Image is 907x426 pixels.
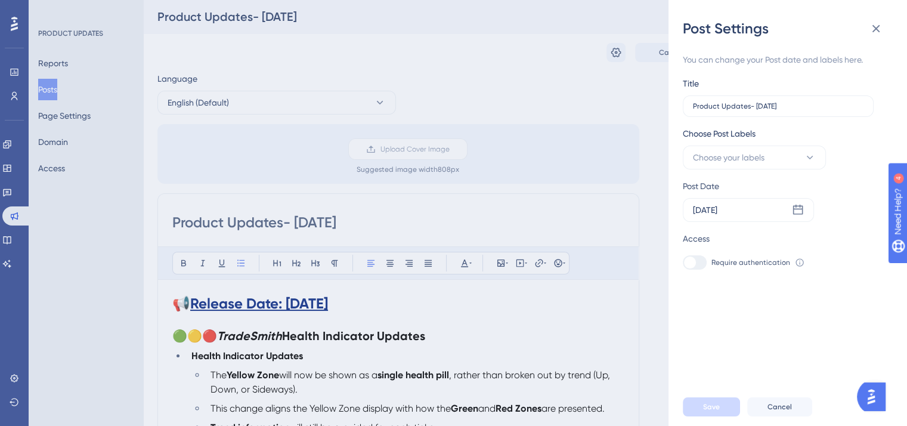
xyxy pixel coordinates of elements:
iframe: UserGuiding AI Assistant Launcher [857,379,893,415]
div: 4 [83,6,86,16]
span: Save [703,402,720,412]
div: Title [683,76,699,91]
div: [DATE] [693,203,717,217]
input: Type the value [693,102,863,110]
span: Need Help? [28,3,75,17]
button: Choose your labels [683,146,826,169]
span: Choose Post Labels [683,126,756,141]
span: Require authentication [711,258,790,267]
button: Cancel [747,397,812,416]
div: You can change your Post date and labels here. [683,53,883,67]
span: Choose your labels [693,150,764,165]
div: Post Date [683,179,877,193]
div: Access [683,231,710,246]
button: Save [683,397,740,416]
div: Post Settings [683,19,893,38]
span: Cancel [767,402,792,412]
